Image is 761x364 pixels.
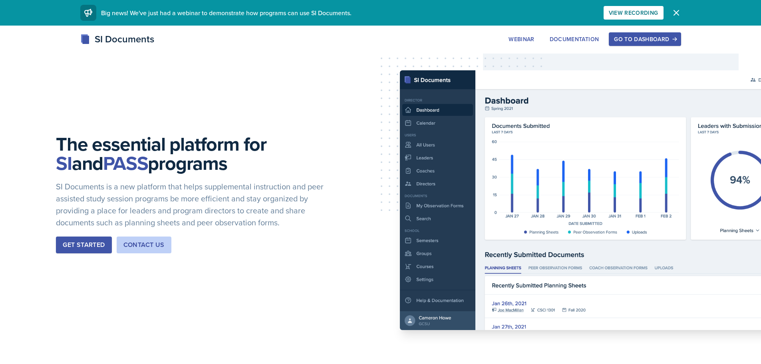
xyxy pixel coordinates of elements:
div: SI Documents [80,32,154,46]
button: Get Started [56,237,111,253]
span: Big news! We've just had a webinar to demonstrate how programs can use SI Documents. [101,8,352,17]
div: View Recording [609,10,658,16]
button: View Recording [604,6,664,20]
button: Documentation [544,32,604,46]
button: Contact Us [117,237,171,253]
div: Go to Dashboard [614,36,676,42]
div: Contact Us [123,240,165,250]
div: Webinar [509,36,534,42]
div: Documentation [550,36,599,42]
button: Webinar [503,32,539,46]
div: Get Started [63,240,105,250]
button: Go to Dashboard [609,32,681,46]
